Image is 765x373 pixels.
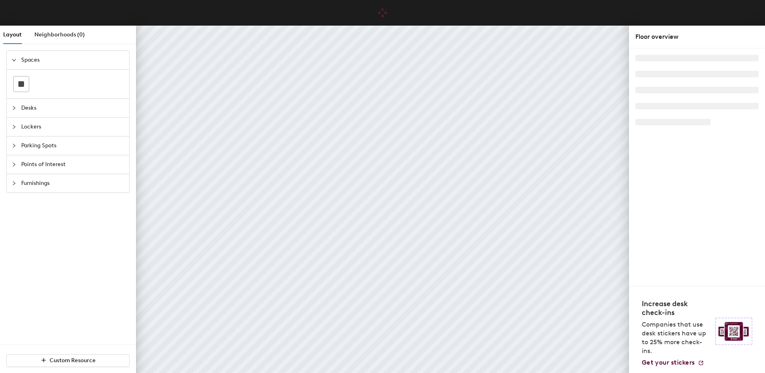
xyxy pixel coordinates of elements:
span: collapsed [12,106,16,110]
span: Get your stickers [642,359,695,366]
span: collapsed [12,162,16,167]
span: collapsed [12,143,16,148]
button: Custom Resource [6,354,130,367]
span: Points of Interest [21,155,124,174]
a: Get your stickers [642,359,704,367]
span: Furnishings [21,174,124,193]
span: Neighborhoods (0) [34,31,85,38]
span: Layout [3,31,22,38]
span: Lockers [21,118,124,136]
span: Spaces [21,51,124,69]
h4: Increase desk check-ins [642,299,711,317]
span: collapsed [12,181,16,186]
div: Floor overview [635,32,759,42]
span: Custom Resource [50,357,96,364]
span: expanded [12,58,16,62]
p: Companies that use desk stickers have up to 25% more check-ins. [642,320,711,355]
img: Sticker logo [715,318,752,345]
span: Desks [21,99,124,117]
span: Parking Spots [21,136,124,155]
span: collapsed [12,124,16,129]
